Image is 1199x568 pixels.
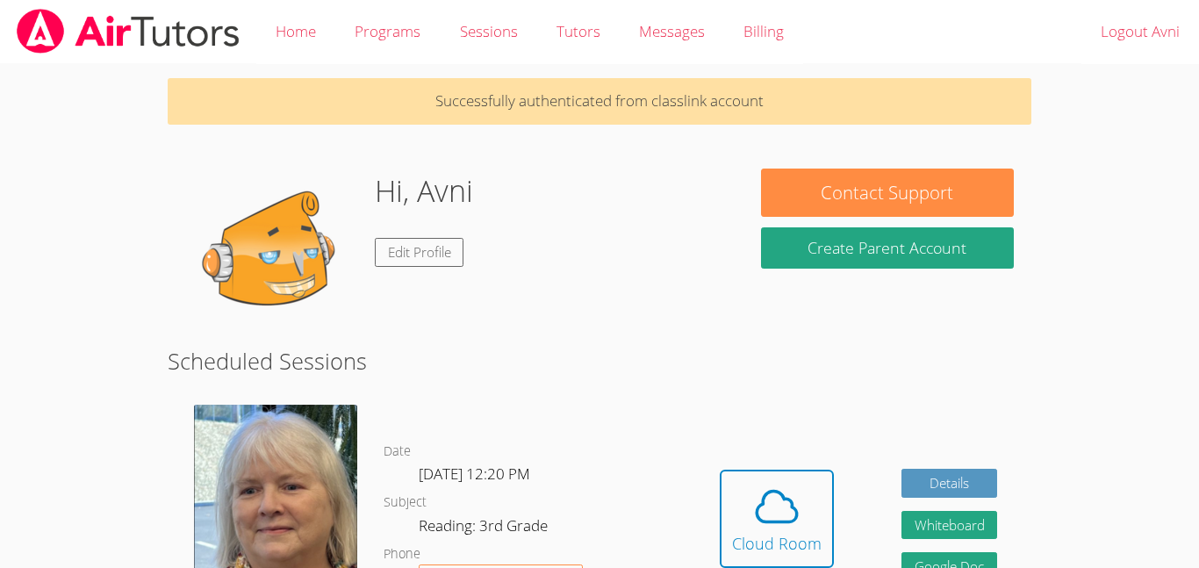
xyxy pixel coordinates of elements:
[15,9,241,54] img: airtutors_banner-c4298cdbf04f3fff15de1276eac7730deb9818008684d7c2e4769d2f7ddbe033.png
[185,169,361,344] img: default.png
[384,441,411,463] dt: Date
[419,514,551,543] dd: Reading: 3rd Grade
[901,469,998,498] a: Details
[168,78,1031,125] p: Successfully authenticated from classlink account
[761,227,1014,269] button: Create Parent Account
[720,470,834,568] button: Cloud Room
[384,492,427,514] dt: Subject
[732,531,822,556] div: Cloud Room
[419,464,530,484] span: [DATE] 12:20 PM
[901,511,998,540] button: Whiteboard
[384,543,420,565] dt: Phone
[168,344,1031,377] h2: Scheduled Sessions
[761,169,1014,217] button: Contact Support
[375,169,473,213] h1: Hi, Avni
[639,21,705,41] span: Messages
[375,238,464,267] a: Edit Profile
